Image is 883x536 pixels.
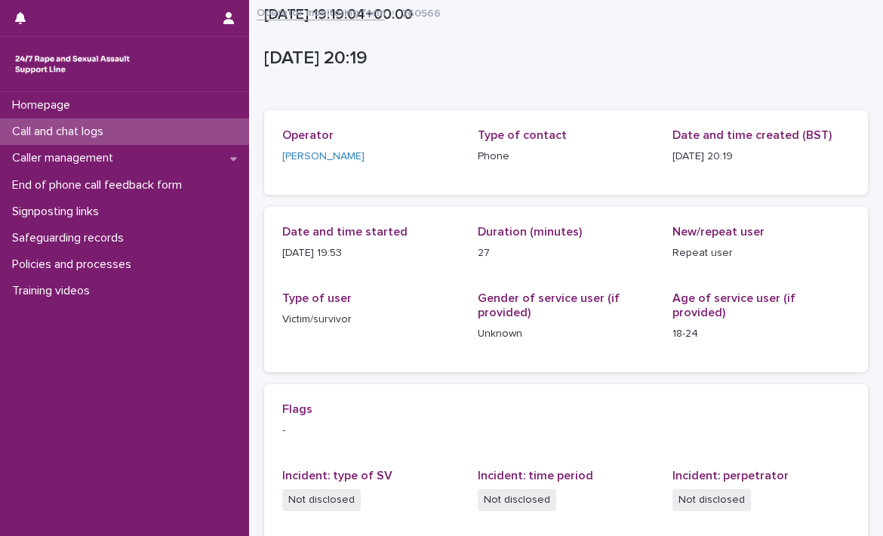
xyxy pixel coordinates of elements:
[282,129,334,141] span: Operator
[478,292,620,319] span: Gender of service user (if provided)
[282,489,361,511] span: Not disclosed
[6,98,82,112] p: Homepage
[478,149,655,165] p: Phone
[282,312,460,328] p: Victim/survivor
[6,125,115,139] p: Call and chat logs
[672,226,765,238] span: New/repeat user
[402,4,441,20] p: 260566
[478,129,567,141] span: Type of contact
[282,403,312,415] span: Flags
[264,48,862,69] p: [DATE] 20:19
[6,257,143,272] p: Policies and processes
[478,470,593,482] span: Incident: time period
[478,245,655,261] p: 27
[6,284,102,298] p: Training videos
[672,326,850,342] p: 18-24
[672,149,850,165] p: [DATE] 20:19
[282,245,460,261] p: [DATE] 19:53
[6,178,194,193] p: End of phone call feedback form
[257,3,385,20] a: Operator monitoring form
[12,49,133,79] img: rhQMoQhaT3yELyF149Cw
[672,129,832,141] span: Date and time created (BST)
[478,226,582,238] span: Duration (minutes)
[6,231,136,245] p: Safeguarding records
[282,149,365,165] a: [PERSON_NAME]
[672,292,795,319] span: Age of service user (if provided)
[282,423,850,439] p: -
[478,326,655,342] p: Unknown
[282,226,408,238] span: Date and time started
[672,245,850,261] p: Repeat user
[672,470,789,482] span: Incident: perpetrator
[282,470,392,482] span: Incident: type of SV
[478,489,556,511] span: Not disclosed
[672,489,751,511] span: Not disclosed
[6,205,111,219] p: Signposting links
[6,151,125,165] p: Caller management
[282,292,352,304] span: Type of user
